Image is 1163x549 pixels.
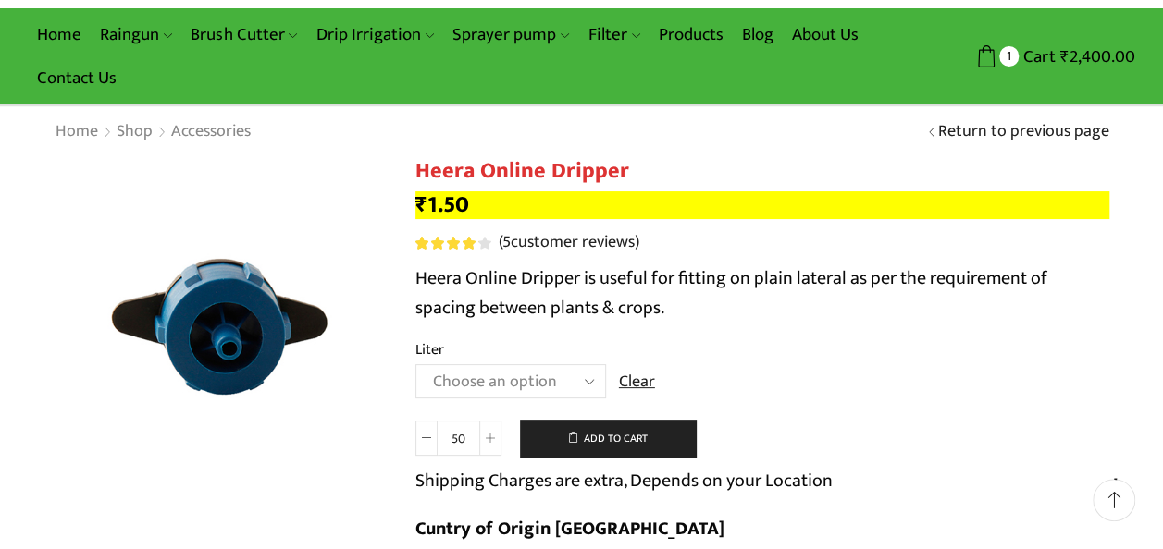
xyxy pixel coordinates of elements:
[307,13,443,56] a: Drip Irrigation
[1060,43,1135,71] bdi: 2,400.00
[415,339,444,360] label: Liter
[415,158,1109,185] h1: Heera Online Dripper
[650,13,733,56] a: Products
[499,231,639,255] a: (5customer reviews)
[415,237,478,250] span: Rated out of 5 based on customer ratings
[973,40,1135,74] a: 1 Cart ₹2,400.00
[733,13,783,56] a: Blog
[579,13,650,56] a: Filter
[55,120,252,144] nav: Breadcrumb
[181,13,306,56] a: Brush Cutter
[438,421,479,456] input: Product quantity
[938,120,1109,144] a: Return to previous page
[415,466,833,495] p: Shipping Charges are extra, Depends on your Location
[415,186,469,224] bdi: 1.50
[415,237,490,250] div: Rated 4.20 out of 5
[619,371,655,395] a: Clear options
[415,513,724,544] b: Cuntry of Origin [GEOGRAPHIC_DATA]
[415,263,1109,323] p: Heera Online Dripper is useful for fitting on plain lateral as per the requirement of spacing bet...
[502,228,511,256] span: 5
[783,13,868,56] a: About Us
[1019,44,1056,69] span: Cart
[55,120,99,144] a: Home
[28,13,91,56] a: Home
[91,13,181,56] a: Raingun
[999,46,1019,66] span: 1
[520,420,696,457] button: Add to cart
[443,13,578,56] a: Sprayer pump
[1060,43,1070,71] span: ₹
[170,120,252,144] a: Accessories
[415,237,494,250] span: 5
[415,186,427,224] span: ₹
[28,56,126,100] a: Contact Us
[116,120,154,144] a: Shop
